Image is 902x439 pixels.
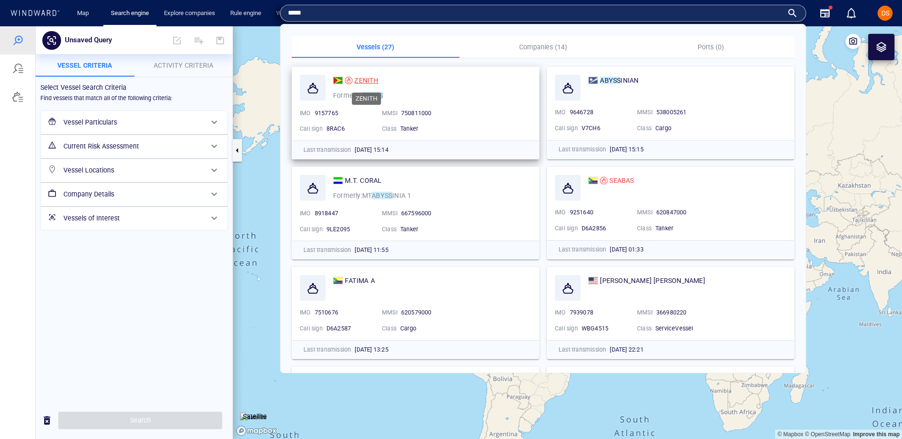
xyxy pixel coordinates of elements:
[240,386,267,396] img: satellite
[355,346,388,353] span: [DATE] 13:25
[637,308,653,317] p: MMSI
[303,246,351,254] p: Last transmission
[226,5,265,22] a: Rule engine
[315,309,338,316] span: 7510676
[582,125,600,132] span: V7CH6
[382,125,397,133] p: Class
[588,75,638,86] a: ABYSSINIAN
[570,209,593,216] span: 9251640
[107,5,153,22] button: Search engine
[362,192,412,199] span: MT ABYSSINIA 1
[333,90,383,101] p: Formerly:
[382,324,397,333] p: Class
[41,180,227,204] div: Vessels of Interest
[600,77,621,84] mark: ABYSS
[846,8,857,19] div: Notification center
[609,177,634,184] span: SEABAS
[588,275,705,286] a: [PERSON_NAME] [PERSON_NAME]
[656,109,687,116] span: 538005261
[345,275,375,286] span: FATIMA A
[63,138,203,150] h6: Vessel Locations
[300,225,323,234] p: Call sign
[853,405,900,411] a: Map feedback
[465,41,622,53] p: Companies (14)
[297,41,454,53] p: Vessels (27)
[63,114,203,126] h6: Current Risk Assessment
[401,110,432,117] span: 750811000
[881,9,889,17] span: DS
[70,5,100,22] button: Map
[555,224,578,233] p: Call sign
[555,308,566,317] p: IMO
[372,192,392,199] mark: ABYSS
[555,124,578,133] p: Call sign
[600,277,705,284] span: [PERSON_NAME] [PERSON_NAME]
[355,246,388,253] span: [DATE] 11:55
[570,309,593,316] span: 7939078
[41,133,227,156] div: Vessel Locations
[610,146,643,153] span: [DATE] 15:15
[63,162,203,174] h6: Company Details
[588,175,634,186] a: SEABAS
[333,275,375,286] a: FATIMA A
[345,177,381,184] span: M.T. CORAL
[600,177,607,184] div: Sanctioned
[272,5,326,22] a: Webhooks Portal
[300,209,311,218] p: IMO
[600,75,638,86] span: ABYSSINIAN
[632,41,789,53] p: Ports (0)
[160,5,219,22] button: Explore companies
[300,324,323,333] p: Call sign
[345,277,375,284] span: FATIMA A
[610,246,643,253] span: [DATE] 01:33
[559,245,606,254] p: Last transmission
[637,124,652,133] p: Class
[382,109,397,118] p: MMSI
[333,75,379,86] a: ZENITH
[582,225,606,232] span: D6A2856
[621,77,638,84] span: INIAN
[327,226,350,233] span: 9LE2095
[778,405,803,411] a: Mapbox
[400,324,457,333] div: Cargo
[300,308,311,317] p: IMO
[243,384,267,396] p: Satellite
[333,175,381,186] a: M.T. CORAL
[805,405,850,411] a: OpenStreetMap
[315,210,338,217] span: 8918447
[63,186,203,198] h6: Vessels of Interest
[303,146,351,154] p: Last transmission
[362,192,372,199] span: MT
[400,125,457,133] div: Tanker
[382,225,397,234] p: Class
[327,125,345,132] span: 8RAC6
[655,324,712,333] div: ServiceVessel
[555,108,566,117] p: IMO
[637,224,652,233] p: Class
[300,125,323,133] p: Call sign
[333,190,411,201] p: Formerly:
[609,175,634,186] span: SEABAS
[41,109,227,132] div: Current Risk Assessment
[63,90,203,102] h6: Vessel Particulars
[362,92,383,99] mark: ABYSS
[656,209,687,216] span: 620847000
[154,35,213,43] span: Activity Criteria
[315,110,338,117] span: 9157765
[637,108,653,117] p: MMSI
[655,124,712,133] div: Cargo
[300,109,311,118] p: IMO
[555,208,566,217] p: IMO
[637,324,652,333] p: Class
[41,85,227,108] div: Vessel Particulars
[401,309,432,316] span: 620579000
[354,77,378,84] span: ZENITH
[559,345,606,354] p: Last transmission
[656,309,687,316] span: 366980220
[655,224,712,233] div: Tanker
[610,346,643,353] span: [DATE] 22:21
[570,109,593,116] span: 9646728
